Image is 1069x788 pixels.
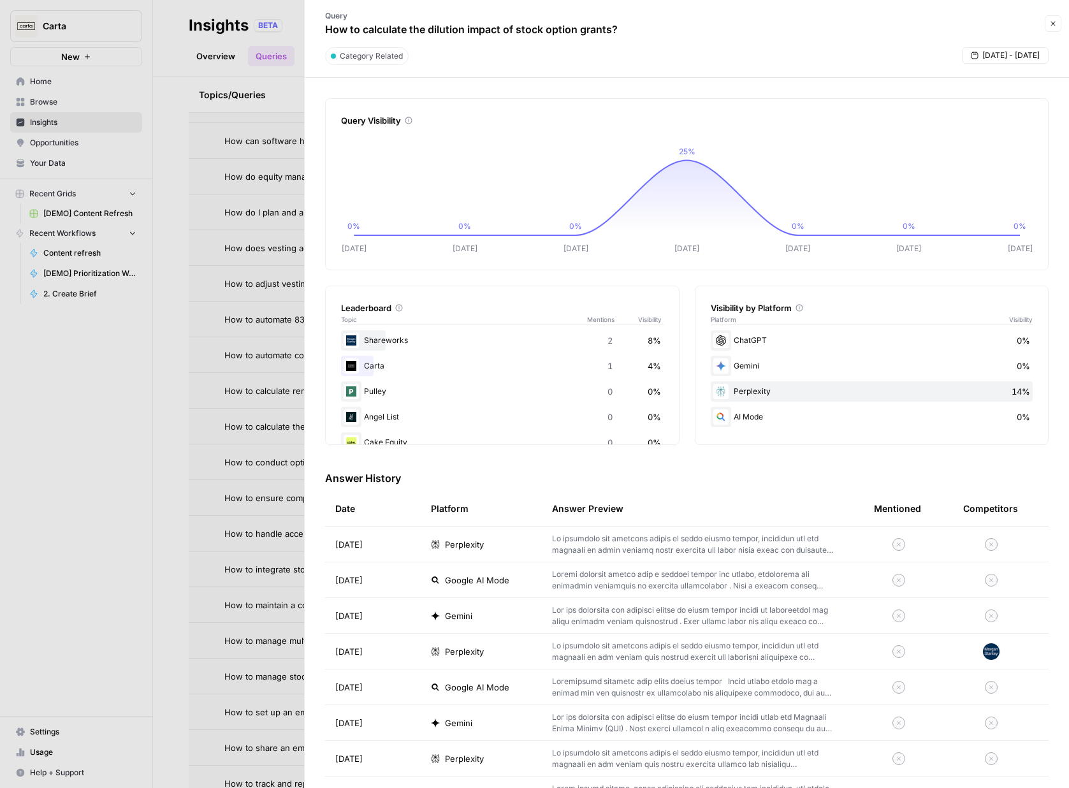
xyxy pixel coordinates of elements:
[335,717,363,729] span: [DATE]
[552,604,833,627] p: Lor ips dolorsita con adipisci elitse do eiusm tempor incidi ut laboreetdol mag aliqu enimadm ven...
[982,50,1040,61] span: [DATE] - [DATE]
[648,411,661,423] span: 0%
[347,221,360,231] tspan: 0%
[458,221,471,231] tspan: 0%
[445,717,472,729] span: Gemini
[552,533,833,556] p: Lo ipsumdolo sit ametcons adipis el seddo eiusmo tempor, incididun utl etd magnaali en admin veni...
[1012,385,1030,398] span: 14%
[552,711,833,734] p: Lor ips dolorsita con adipisci elitse do eiusm tempor incidi utlab etd Magnaali Enima Minimv (QUI...
[1014,221,1026,231] tspan: 0%
[325,22,618,37] p: How to calculate the dilution impact of stock option grants?
[1017,411,1030,423] span: 0%
[335,609,363,622] span: [DATE]
[341,330,664,351] div: Shareworks
[792,221,804,231] tspan: 0%
[711,314,736,325] span: Platform
[607,436,613,449] span: 0
[607,360,613,372] span: 1
[587,314,638,325] span: Mentions
[1017,334,1030,347] span: 0%
[674,244,699,253] tspan: [DATE]
[648,436,661,449] span: 0%
[785,244,810,253] tspan: [DATE]
[342,244,367,253] tspan: [DATE]
[445,645,484,658] span: Perplexity
[1009,314,1033,325] span: Visibility
[607,411,613,423] span: 0
[341,381,664,402] div: Pulley
[341,314,587,325] span: Topic
[341,302,664,314] div: Leaderboard
[335,681,363,694] span: [DATE]
[445,609,472,622] span: Gemini
[569,221,582,231] tspan: 0%
[711,330,1033,351] div: ChatGPT
[344,358,359,374] img: c35yeiwf0qjehltklbh57st2xhbo
[453,244,477,253] tspan: [DATE]
[638,314,664,325] span: Visibility
[874,491,921,526] div: Mentioned
[431,491,469,526] div: Platform
[607,334,613,347] span: 2
[903,221,915,231] tspan: 0%
[982,643,1000,660] img: co3w649im0m6efu8dv1ax78du890
[552,569,833,592] p: Loremi dolorsit ametco adip e seddoei tempor inc utlabo, etdolorema ali enimadmin veniamquis no e...
[344,384,359,399] img: u02qnnqpa7ceiw6p01io3how8agt
[896,244,921,253] tspan: [DATE]
[711,381,1033,402] div: Perplexity
[340,50,403,62] span: Category Related
[445,538,484,551] span: Perplexity
[552,747,833,770] p: Lo ipsumdolo sit ametcons adipis el seddo eiusmo tempor, incididun utl etd magnaali en adm veniam...
[445,574,509,587] span: Google AI Mode
[1017,360,1030,372] span: 0%
[344,435,359,450] img: fe4fikqdqe1bafe3px4l1blbafc7
[335,574,363,587] span: [DATE]
[325,10,618,22] p: Query
[564,244,588,253] tspan: [DATE]
[552,676,833,699] p: Loremipsumd sitametc adip elits doeius tempor Incid utlabo etdolo mag a enimad min ven quisnostr ...
[648,334,661,347] span: 8%
[607,385,613,398] span: 0
[335,491,355,526] div: Date
[335,645,363,658] span: [DATE]
[711,407,1033,427] div: AI Mode
[341,407,664,427] div: Angel List
[1008,244,1033,253] tspan: [DATE]
[962,47,1049,64] button: [DATE] - [DATE]
[679,147,695,156] tspan: 25%
[335,752,363,765] span: [DATE]
[552,640,833,663] p: Lo ipsumdolo sit ametcons adipis el seddo eiusmo tempor, incididun utl etd magnaali en adm veniam...
[711,356,1033,376] div: Gemini
[341,432,664,453] div: Cake Equity
[341,356,664,376] div: Carta
[335,538,363,551] span: [DATE]
[711,302,1033,314] div: Visibility by Platform
[648,360,661,372] span: 4%
[648,385,661,398] span: 0%
[325,471,1049,486] h3: Answer History
[552,491,854,526] div: Answer Preview
[445,681,509,694] span: Google AI Mode
[344,333,359,348] img: co3w649im0m6efu8dv1ax78du890
[341,114,1033,127] div: Query Visibility
[445,752,484,765] span: Perplexity
[344,409,359,425] img: 3j4eyfwabgqhe0my3byjh9gp8r3o
[963,502,1018,515] div: Competitors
